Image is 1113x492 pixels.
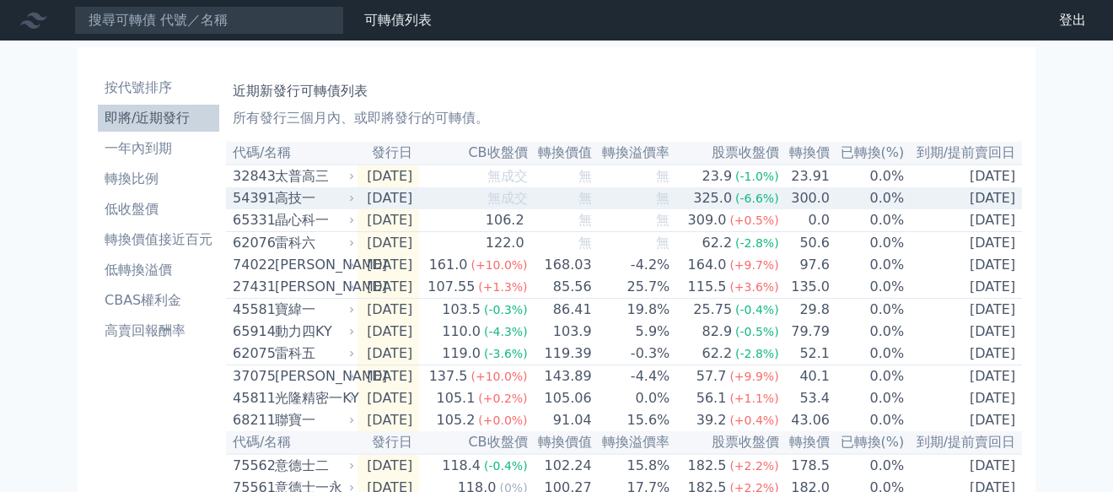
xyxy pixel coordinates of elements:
[233,410,271,430] div: 68211
[779,254,830,276] td: 97.6
[656,235,669,251] span: 無
[233,255,271,275] div: 74022
[233,456,271,476] div: 75562
[905,254,1022,276] td: [DATE]
[358,409,419,431] td: [DATE]
[693,366,730,387] div: 57.7
[529,431,593,454] th: 轉換價值
[482,210,528,230] div: 106.2
[98,108,219,128] li: 即將/近期發行
[905,209,1022,232] td: [DATE]
[690,188,735,208] div: 325.0
[593,276,671,299] td: 25.7%
[438,322,484,342] div: 110.0
[779,409,830,431] td: 43.06
[419,142,528,165] th: CB收盤價
[729,414,778,427] span: (+0.4%)
[593,365,671,388] td: -4.4%
[593,321,671,343] td: 5.9%
[593,387,671,409] td: 0.0%
[358,209,419,232] td: [DATE]
[578,190,592,206] span: 無
[426,366,471,387] div: 137.5
[358,321,419,343] td: [DATE]
[831,232,905,255] td: 0.0%
[831,276,905,299] td: 0.0%
[98,74,219,101] a: 按代號排序
[831,209,905,232] td: 0.0%
[578,168,592,184] span: 無
[233,388,271,408] div: 45811
[482,233,528,253] div: 122.0
[729,459,778,473] span: (+2.2%)
[779,276,830,299] td: 135.0
[779,387,830,409] td: 53.4
[905,276,1022,299] td: [DATE]
[831,187,905,209] td: 0.0%
[779,343,830,365] td: 52.1
[593,431,671,454] th: 轉換溢價率
[529,343,593,365] td: 119.39
[226,431,358,454] th: 代碼/名稱
[684,255,729,275] div: 164.0
[487,168,528,184] span: 無成交
[98,287,219,314] a: CBAS權利金
[98,290,219,311] li: CBAS權利金
[433,410,478,430] div: 105.2
[275,166,351,187] div: 太普高三
[779,321,830,343] td: 79.79
[593,142,671,165] th: 轉換溢價率
[275,410,351,430] div: 聯寶一
[779,165,830,187] td: 23.91
[358,431,419,454] th: 發行日
[226,142,358,165] th: 代碼/名稱
[905,299,1022,322] td: [DATE]
[98,321,219,341] li: 高賣回報酬率
[1029,411,1113,492] iframe: Chat Widget
[905,343,1022,365] td: [DATE]
[487,190,528,206] span: 無成交
[529,454,593,477] td: 102.24
[729,258,778,272] span: (+9.7%)
[275,210,351,230] div: 晶心科一
[233,366,271,387] div: 37075
[831,454,905,477] td: 0.0%
[831,343,905,365] td: 0.0%
[358,254,419,276] td: [DATE]
[593,343,671,365] td: -0.3%
[275,322,351,342] div: 動力四KY
[98,317,219,344] a: 高賣回報酬率
[735,192,779,205] span: (-6.6%)
[593,409,671,431] td: 15.6%
[233,277,271,297] div: 27431
[364,12,432,28] a: 可轉債列表
[593,254,671,276] td: -4.2%
[905,321,1022,343] td: [DATE]
[729,214,778,227] span: (+0.5%)
[438,343,484,364] div: 119.0
[275,300,351,320] div: 寶緯一
[593,454,671,477] td: 15.8%
[233,322,271,342] div: 65914
[779,209,830,232] td: 0.0
[433,388,478,408] div: 105.1
[98,78,219,98] li: 按代號排序
[233,188,271,208] div: 54391
[233,108,1015,128] p: 所有發行三個月內、或即將發行的可轉債。
[905,365,1022,388] td: [DATE]
[484,347,528,360] span: (-3.6%)
[578,235,592,251] span: 無
[233,300,271,320] div: 45581
[698,343,735,364] div: 62.2
[779,187,830,209] td: 300.0
[905,431,1022,454] th: 到期/提前賣回日
[74,6,344,35] input: 搜尋可轉債 代號／名稱
[484,303,528,316] span: (-0.3%)
[98,196,219,223] a: 低收盤價
[275,343,351,364] div: 雷科五
[98,230,219,250] li: 轉換價值接近百元
[670,431,779,454] th: 股票收盤價
[470,258,527,272] span: (+10.0%)
[529,387,593,409] td: 105.06
[779,142,830,165] th: 轉換價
